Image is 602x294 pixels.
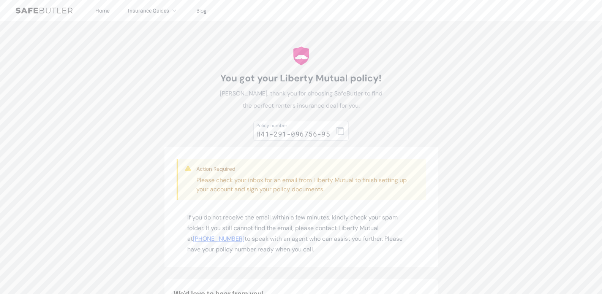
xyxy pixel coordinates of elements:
[95,7,110,14] a: Home
[196,176,420,194] p: Please check your inbox for an email from Liberty Mutual to finish setting up your account and si...
[16,8,73,14] img: SafeButler Text Logo
[128,6,178,15] button: Insurance Guides
[193,235,245,243] a: [PHONE_NUMBER]
[216,87,386,112] p: [PERSON_NAME], thank you for choosing SafeButler to find the perfect renters insurance deal for you.
[187,212,415,255] p: If you do not receive the email within a few minutes, kindly check your spam folder. If you still...
[216,72,386,84] h1: You got your Liberty Mutual policy!
[196,165,420,173] h3: Action Required
[256,122,330,129] div: Policy number
[196,7,207,14] a: Blog
[256,129,330,139] div: H41-291-096756-95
